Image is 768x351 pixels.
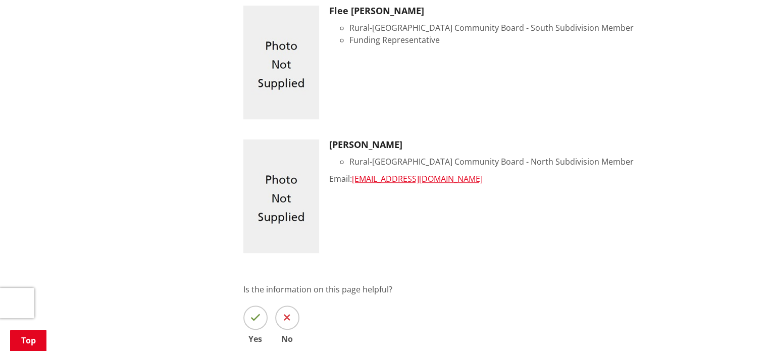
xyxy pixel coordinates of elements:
[243,6,319,119] img: Photo not supplied
[243,139,319,253] img: Photo not supplied
[243,335,268,343] span: Yes
[349,156,674,168] li: Rural-[GEOGRAPHIC_DATA] Community Board - North Subdivision Member
[349,34,674,46] li: Funding Representative
[329,173,674,185] div: Email:
[10,330,46,351] a: Top
[243,283,674,295] p: Is the information on this page helpful?
[329,139,674,151] h3: [PERSON_NAME]
[349,22,674,34] li: Rural-[GEOGRAPHIC_DATA] Community Board - South Subdivision Member
[722,309,758,345] iframe: Messenger Launcher
[352,173,483,184] a: [EMAIL_ADDRESS][DOMAIN_NAME]
[275,335,299,343] span: No
[329,6,674,17] h3: Flee [PERSON_NAME]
